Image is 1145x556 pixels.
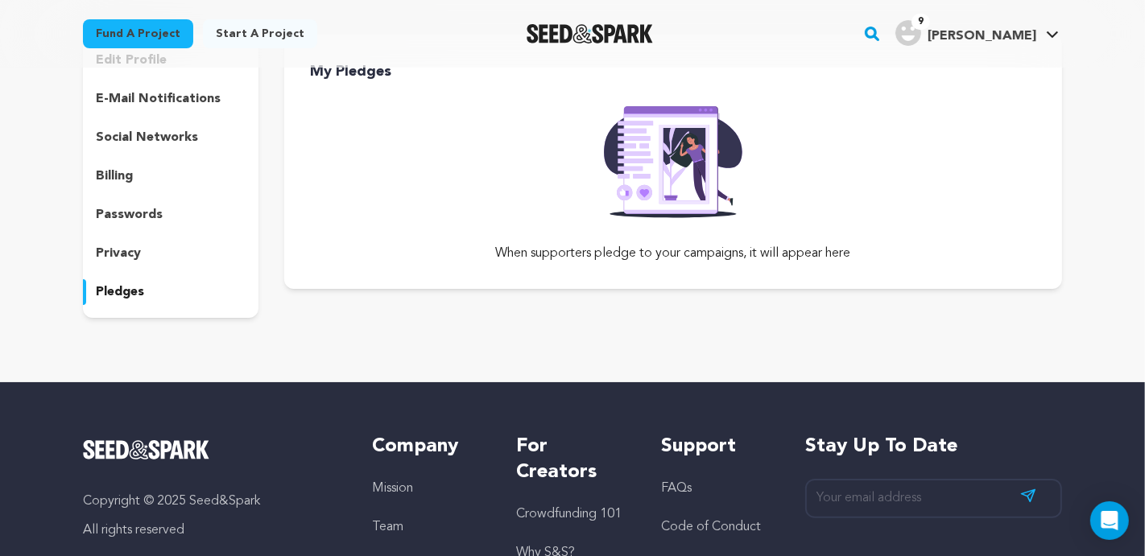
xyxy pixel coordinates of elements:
span: 9 [911,14,930,30]
a: Code of Conduct [661,521,761,533]
a: Mission [372,482,413,495]
a: FAQs [661,482,692,495]
div: Laura C.'s Profile [895,20,1036,46]
span: Laura C.'s Profile [892,17,1062,51]
button: privacy [83,241,258,266]
a: Fund a project [83,19,193,48]
a: Crowdfunding 101 [516,508,622,521]
h3: My Pledges [310,60,1062,83]
p: social networks [96,128,198,147]
p: When supporters pledge to your campaigns, it will appear here [284,244,1062,263]
img: Seed&Spark Logo Dark Mode [527,24,653,43]
p: pledges [96,282,144,302]
img: user.png [895,20,921,46]
input: Your email address [805,479,1062,518]
a: Team [372,521,403,533]
p: privacy [96,244,141,263]
h5: Stay up to date [805,434,1062,459]
button: e-mail notifications [83,86,258,112]
h5: Company [372,434,484,459]
button: pledges [83,279,258,305]
button: social networks [83,125,258,150]
p: e-mail notifications [96,89,221,109]
button: passwords [83,202,258,228]
img: Seed&Spark Logo [83,440,209,459]
button: billing [83,163,258,189]
a: Laura C.'s Profile [892,17,1062,46]
a: Seed&Spark Homepage [527,24,653,43]
h5: Support [661,434,773,459]
h5: For Creators [516,434,628,485]
a: Seed&Spark Homepage [83,440,340,459]
p: billing [96,167,133,186]
p: Copyright © 2025 Seed&Spark [83,492,340,511]
img: Seed&Spark Rafiki Image [591,96,755,218]
div: Open Intercom Messenger [1090,501,1129,540]
span: [PERSON_NAME] [928,30,1036,43]
a: Start a project [203,19,317,48]
p: All rights reserved [83,521,340,540]
p: passwords [96,205,163,224]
